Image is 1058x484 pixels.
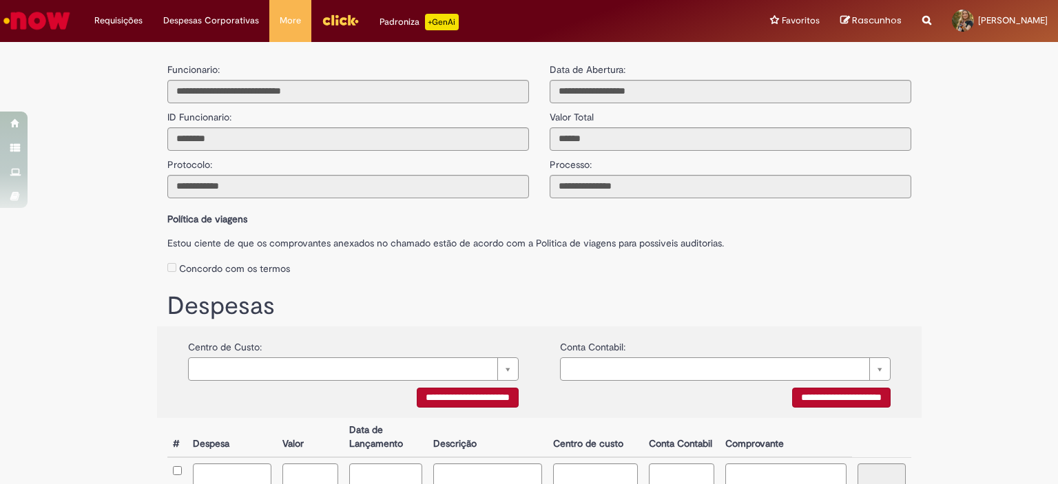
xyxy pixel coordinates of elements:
img: ServiceNow [1,7,72,34]
th: Comprovante [720,418,853,457]
label: Data de Abertura: [550,63,625,76]
label: ID Funcionario: [167,103,231,124]
div: Padroniza [380,14,459,30]
a: Rascunhos [840,14,902,28]
label: Valor Total [550,103,594,124]
span: [PERSON_NAME] [978,14,1048,26]
th: Centro de custo [548,418,643,457]
th: Valor [277,418,344,457]
span: Favoritos [782,14,820,28]
span: More [280,14,301,28]
label: Processo: [550,151,592,171]
th: # [167,418,187,457]
th: Despesa [187,418,277,457]
th: Descrição [428,418,548,457]
label: Conta Contabil: [560,333,625,354]
label: Estou ciente de que os comprovantes anexados no chamado estão de acordo com a Politica de viagens... [167,229,911,250]
b: Política de viagens [167,213,247,225]
p: +GenAi [425,14,459,30]
a: Limpar campo {0} [188,357,519,381]
img: click_logo_yellow_360x200.png [322,10,359,30]
th: Data de Lançamento [344,418,427,457]
label: Concordo com os termos [179,262,290,275]
span: Requisições [94,14,143,28]
a: Limpar campo {0} [560,357,891,381]
label: Protocolo: [167,151,212,171]
label: Centro de Custo: [188,333,262,354]
h1: Despesas [167,293,911,320]
span: Despesas Corporativas [163,14,259,28]
th: Conta Contabil [643,418,719,457]
span: Rascunhos [852,14,902,27]
label: Funcionario: [167,63,220,76]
